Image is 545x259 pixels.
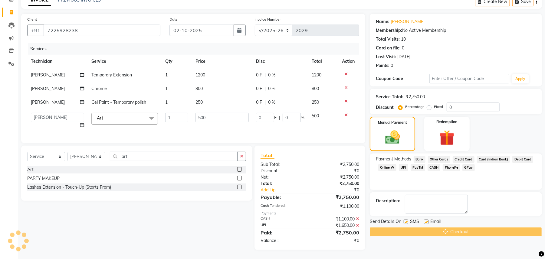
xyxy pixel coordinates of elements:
[91,99,146,105] span: Gel Paint - Temporary polish
[312,113,319,119] span: 500
[27,17,37,22] label: Client
[376,18,389,25] div: Name:
[264,72,266,78] span: |
[195,99,203,105] span: 250
[268,99,275,106] span: 0 %
[391,18,425,25] a: [PERSON_NAME]
[165,72,168,78] span: 1
[406,94,425,100] div: ₹2,750.00
[264,86,266,92] span: |
[310,222,364,229] div: ₹1,650.00
[27,166,34,173] div: Art
[376,76,429,82] div: Coupon Code
[453,156,474,163] span: Credit Card
[256,203,310,210] div: Cash Tendered:
[255,17,281,22] label: Invoice Number
[97,115,103,121] span: Art
[256,86,262,92] span: 0 F
[319,187,364,193] div: ₹0
[252,55,308,68] th: Disc
[401,36,406,42] div: 10
[310,203,364,210] div: ₹1,100.00
[310,193,364,201] div: ₹2,750.00
[310,237,364,244] div: ₹0
[261,211,359,216] div: Payments
[411,164,425,171] span: PayTM
[91,86,107,91] span: Chrome
[28,43,364,55] div: Services
[477,156,510,163] span: Card (Indian Bank)
[31,72,65,78] span: [PERSON_NAME]
[31,86,65,91] span: [PERSON_NAME]
[110,152,238,161] input: Search or Scan
[434,104,443,109] label: Fixed
[256,99,262,106] span: 0 F
[310,174,364,180] div: ₹2,750.00
[402,45,404,51] div: 0
[165,99,168,105] span: 1
[376,45,401,51] div: Card on file:
[376,156,411,162] span: Payment Methods
[430,218,441,226] span: Email
[376,94,403,100] div: Service Total:
[435,128,459,147] img: _gift.svg
[91,72,132,78] span: Temporary Extension
[312,72,321,78] span: 1200
[414,156,425,163] span: Bank
[301,115,304,121] span: %
[44,25,160,36] input: Search by Name/Mobile/Email/Code
[376,27,536,34] div: No Active Membership
[256,180,310,187] div: Total:
[310,216,364,222] div: ₹1,100.00
[512,74,529,83] button: Apply
[261,152,274,159] span: Total
[429,74,509,83] input: Enter Offer / Coupon Code
[192,55,252,68] th: Price
[279,115,280,121] span: |
[256,193,310,201] div: Payable:
[376,54,396,60] div: Last Visit:
[405,104,425,109] label: Percentage
[27,184,111,190] div: Lashes Extension - Touch-Up (Starts From)
[256,72,262,78] span: 0 F
[376,27,402,34] div: Membership:
[256,174,310,180] div: Net:
[310,161,364,168] div: ₹2,750.00
[165,86,168,91] span: 1
[370,218,401,226] span: Send Details On
[376,198,400,204] div: Description:
[310,180,364,187] div: ₹2,750.00
[436,119,457,125] label: Redemption
[264,99,266,106] span: |
[310,229,364,236] div: ₹2,750.00
[399,164,408,171] span: UPI
[376,36,400,42] div: Total Visits:
[169,17,178,22] label: Date
[27,55,88,68] th: Technician
[512,156,533,163] span: Debit Card
[310,168,364,174] div: ₹0
[27,175,60,182] div: PARTY MAKEUP
[31,99,65,105] span: [PERSON_NAME]
[381,129,405,146] img: _cash.svg
[256,168,310,174] div: Discount:
[308,55,338,68] th: Total
[162,55,192,68] th: Qty
[268,86,275,92] span: 0 %
[376,62,389,69] div: Points:
[428,164,441,171] span: CASH
[195,72,205,78] span: 1200
[256,216,310,222] div: CASH
[312,86,319,91] span: 800
[338,55,359,68] th: Action
[256,161,310,168] div: Sub Total:
[103,115,106,121] a: x
[391,62,393,69] div: 0
[410,218,419,226] span: SMS
[195,86,203,91] span: 800
[376,104,395,111] div: Discount:
[443,164,460,171] span: PhonePe
[27,25,44,36] button: +91
[397,54,410,60] div: [DATE]
[256,229,310,236] div: Paid:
